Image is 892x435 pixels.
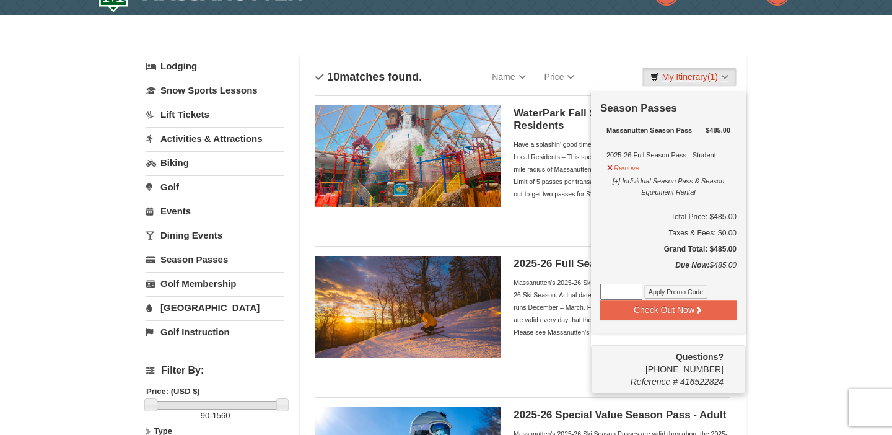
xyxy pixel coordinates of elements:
a: Activities & Attractions [146,127,284,150]
button: Check Out Now [600,300,737,320]
a: Events [146,200,284,222]
span: [PHONE_NUMBER] [600,351,724,374]
a: Name [483,64,535,89]
span: 1560 [212,411,230,420]
span: Reference # [631,377,678,387]
a: Dining Events [146,224,284,247]
img: 6619937-208-2295c65e.jpg [315,256,501,358]
h5: WaterPark Fall Season Pass- Local Residents [514,107,730,132]
label: - [146,410,284,422]
div: Have a splashin' good time all fall at Massanutten WaterPark! Exclusive for Local Residents – Thi... [514,138,730,200]
strong: $485.00 [706,124,730,136]
div: Massanutten Season Pass [606,124,730,136]
span: 10 [327,71,339,83]
h5: Grand Total: $485.00 [600,243,737,255]
a: Lift Tickets [146,103,284,126]
a: My Itinerary(1) [642,68,737,86]
span: (1) [707,72,718,82]
h5: 2025-26 Full Season Individual Ski Pass [514,258,730,270]
button: Apply Promo Code [644,285,707,299]
div: $485.00 [600,259,737,284]
span: 90 [201,411,209,420]
a: Price [535,64,584,89]
h4: Filter By: [146,365,284,376]
strong: Price: (USD $) [146,387,200,396]
img: 6619937-212-8c750e5f.jpg [315,105,501,207]
a: Golf Membership [146,272,284,295]
span: 416522824 [680,377,724,387]
strong: Due Now: [675,261,709,270]
div: Taxes & Fees: $0.00 [600,227,737,239]
a: Season Passes [146,248,284,271]
a: Snow Sports Lessons [146,79,284,102]
button: Remove [606,159,640,174]
a: [GEOGRAPHIC_DATA] [146,296,284,319]
h6: Total Price: $485.00 [600,211,737,223]
a: Golf Instruction [146,320,284,343]
h4: matches found. [315,71,422,83]
button: [+] Individual Season Pass & Season Equipment Rental [606,172,730,198]
a: Lodging [146,55,284,77]
div: Massanutten's 2025-26 Ski Season Passes are valid throughout the 2025-26 Ski Season. Actual dates... [514,276,730,338]
strong: Questions? [676,352,724,362]
div: 2025-26 Full Season Pass - Student [606,124,730,161]
a: Golf [146,175,284,198]
a: Biking [146,151,284,174]
strong: Season Passes [600,102,677,114]
h5: 2025-26 Special Value Season Pass - Adult [514,409,730,421]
